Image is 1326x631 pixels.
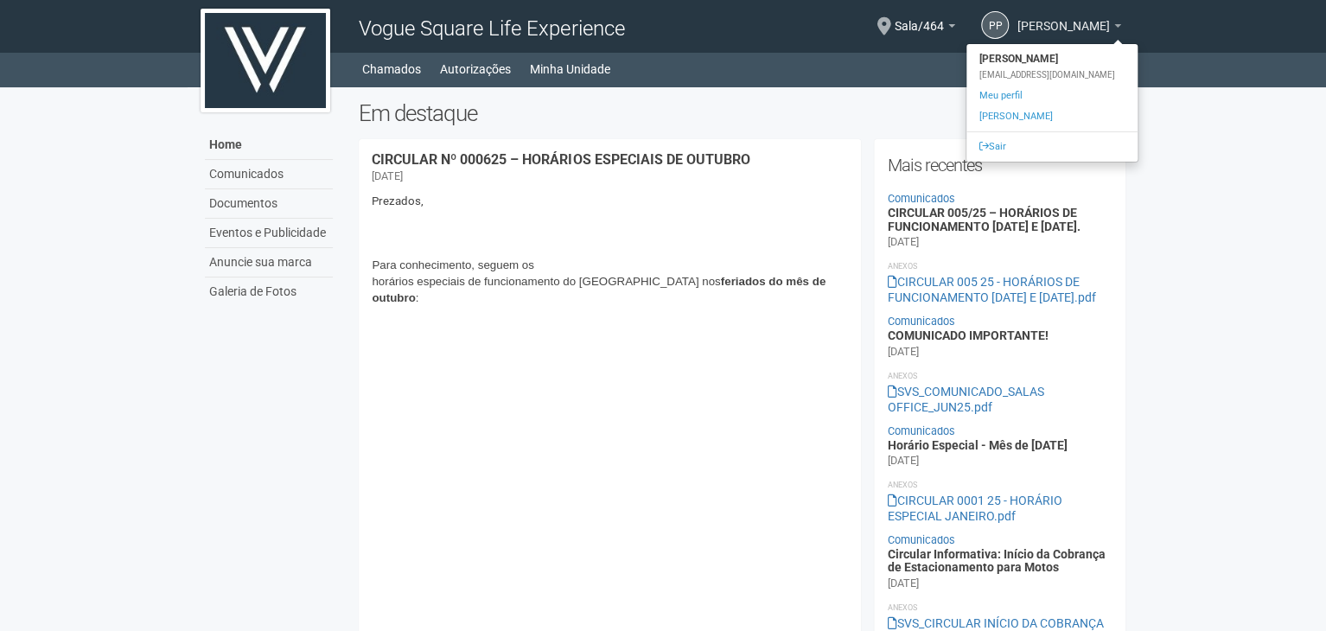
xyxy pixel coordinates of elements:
div: [DATE] [887,576,918,591]
li: Anexos [887,477,1112,493]
a: Galeria de Fotos [205,277,333,306]
a: Meu perfil [966,86,1138,106]
a: Comunicados [887,533,954,546]
a: Sair [966,137,1138,157]
a: SVS_COMUNICADO_SALAS OFFICE_JUN25.pdf [887,385,1043,414]
a: Minha Unidade [530,57,610,81]
a: PP [981,11,1009,39]
h2: Em destaque [359,100,1125,126]
div: [EMAIL_ADDRESS][DOMAIN_NAME] [966,69,1138,81]
b: feriados do mês de outubro [372,275,826,304]
div: [DATE] [887,344,918,360]
a: [PERSON_NAME] [966,106,1138,127]
strong: [PERSON_NAME] [966,48,1138,69]
li: Anexos [887,368,1112,384]
a: CIRCULAR 005/25 – HORÁRIOS DE FUNCIONAMENTO [DATE] E [DATE]. [887,206,1080,233]
a: Documentos [205,189,333,219]
span: Vogue Square Life Experience [359,16,624,41]
img: logo.jpg [201,9,330,112]
a: Comunicados [887,315,954,328]
div: [DATE] [887,453,918,468]
a: Sala/464 [895,22,955,35]
span: Patrick Peloso Pereira Figueiredo [1017,3,1110,33]
li: Anexos [887,258,1112,274]
a: Autorizações [440,57,511,81]
div: [DATE] [887,234,918,250]
a: CIRCULAR 005 25 - HORÁRIOS DE FUNCIONAMENTO [DATE] E [DATE].pdf [887,275,1095,304]
a: Circular Informativa: Início da Cobrança de Estacionamento para Motos [887,547,1105,574]
a: Chamados [362,57,421,81]
a: Horário Especial - Mês de [DATE] [887,438,1067,452]
a: CIRCULAR 0001 25 - HORÁRIO ESPECIAL JANEIRO.pdf [887,494,1061,523]
a: Home [205,131,333,160]
a: Comunicados [887,192,954,205]
span: Para conhecimento, seguem os horários especiais de funcionamento do [GEOGRAPHIC_DATA] nos : [372,258,826,304]
a: [PERSON_NAME] [1017,22,1121,35]
a: Comunicados [887,424,954,437]
a: COMUNICADO IMPORTANTE! [887,328,1048,342]
a: CIRCULAR Nº 000625 – HORÁRIOS ESPECIAIS DE OUTUBRO [372,151,749,168]
li: Anexos [887,600,1112,615]
span: Sala/464 [895,3,944,33]
div: [DATE] [372,169,403,184]
a: Eventos e Publicidade [205,219,333,248]
span: Prezados, [372,194,424,207]
a: Comunicados [205,160,333,189]
a: Anuncie sua marca [205,248,333,277]
h2: Mais recentes [887,152,1112,178]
